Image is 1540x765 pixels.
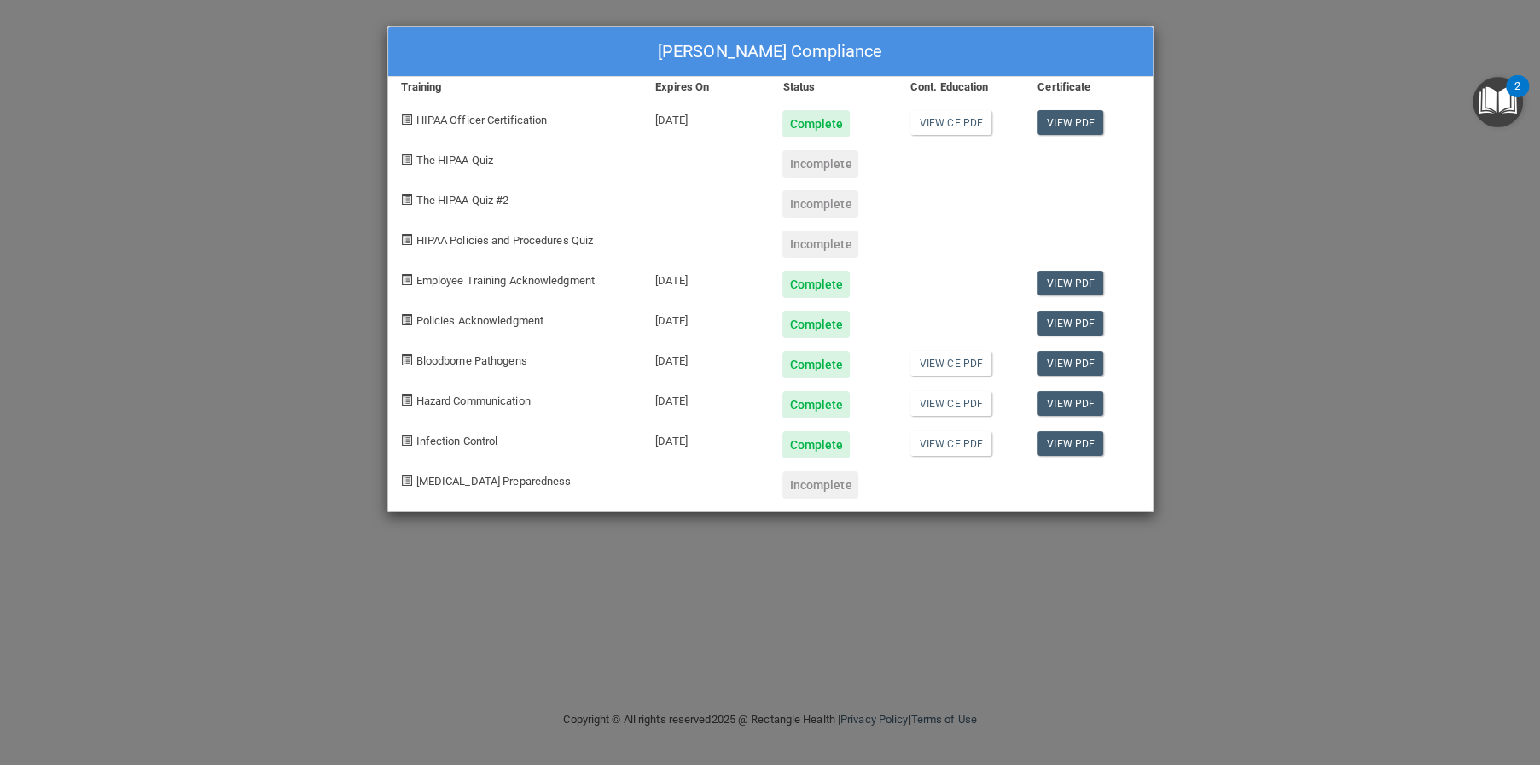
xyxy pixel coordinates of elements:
[782,471,858,499] div: Incomplete
[1037,351,1103,376] a: View PDF
[416,314,543,327] span: Policies Acknowledgment
[1037,431,1103,456] a: View PDF
[642,378,770,418] div: [DATE]
[782,231,858,258] div: Incomplete
[1473,77,1523,127] button: Open Resource Center, 2 new notifications
[782,391,850,418] div: Complete
[1037,311,1103,336] a: View PDF
[416,114,548,126] span: HIPAA Officer Certification
[910,351,991,376] a: View CE PDF
[1514,86,1520,108] div: 2
[782,150,858,178] div: Incomplete
[782,431,850,458] div: Complete
[642,338,770,378] div: [DATE]
[1037,391,1103,416] a: View PDF
[416,194,509,207] span: The HIPAA Quiz #2
[770,77,897,97] div: Status
[642,418,770,458] div: [DATE]
[782,351,850,378] div: Complete
[642,298,770,338] div: [DATE]
[782,110,850,137] div: Complete
[1037,271,1103,295] a: View PDF
[782,311,850,338] div: Complete
[1245,644,1520,712] iframe: Drift Widget Chat Controller
[416,475,572,488] span: [MEDICAL_DATA] Preparedness
[388,77,643,97] div: Training
[910,391,991,416] a: View CE PDF
[642,258,770,298] div: [DATE]
[416,394,531,407] span: Hazard Communication
[782,271,850,298] div: Complete
[1025,77,1152,97] div: Certificate
[782,190,858,218] div: Incomplete
[910,110,991,135] a: View CE PDF
[1037,110,1103,135] a: View PDF
[416,274,595,287] span: Employee Training Acknowledgment
[416,435,498,447] span: Infection Control
[642,77,770,97] div: Expires On
[416,354,527,367] span: Bloodborne Pathogens
[416,154,493,166] span: The HIPAA Quiz
[898,77,1025,97] div: Cont. Education
[416,234,593,247] span: HIPAA Policies and Procedures Quiz
[642,97,770,137] div: [DATE]
[910,431,991,456] a: View CE PDF
[388,27,1153,77] div: [PERSON_NAME] Compliance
